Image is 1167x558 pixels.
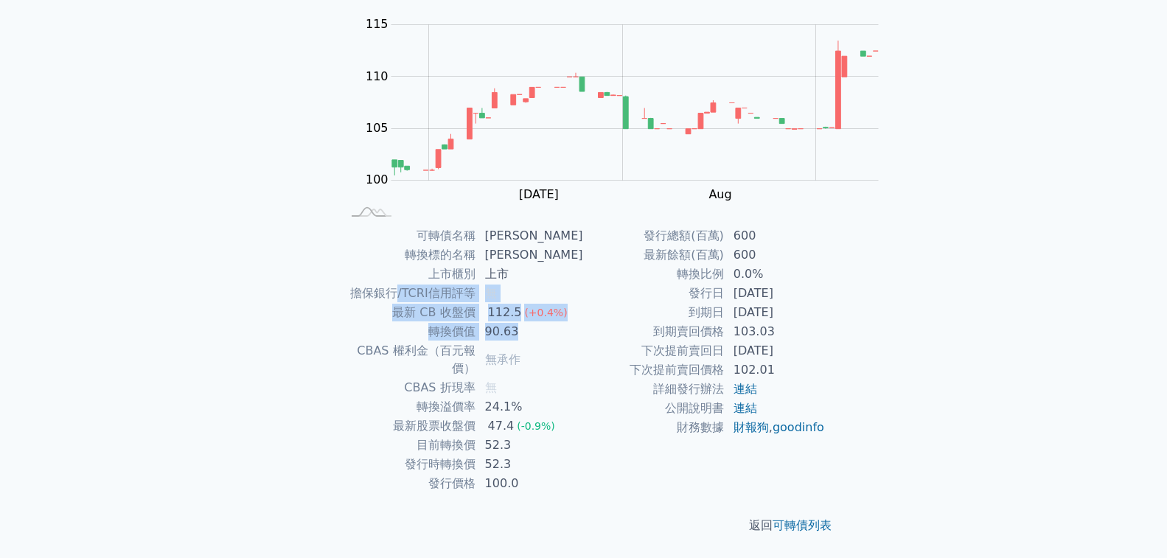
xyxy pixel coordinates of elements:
[584,284,725,303] td: 發行日
[485,380,497,394] span: 無
[476,245,584,265] td: [PERSON_NAME]
[342,341,476,378] td: CBAS 權利金（百元報價）
[725,284,826,303] td: [DATE]
[366,69,389,83] tspan: 110
[366,172,389,186] tspan: 100
[725,322,826,341] td: 103.03
[342,378,476,397] td: CBAS 折現率
[366,121,389,135] tspan: 105
[725,418,826,437] td: ,
[342,322,476,341] td: 轉換價值
[584,322,725,341] td: 到期賣回價格
[584,418,725,437] td: 財務數據
[584,303,725,322] td: 到期日
[584,341,725,360] td: 下次提前賣回日
[708,187,731,201] tspan: Aug
[342,397,476,416] td: 轉換溢價率
[584,360,725,380] td: 下次提前賣回價格
[725,226,826,245] td: 600
[734,420,769,434] a: 財報狗
[517,420,555,432] span: (-0.9%)
[342,226,476,245] td: 可轉債名稱
[524,307,567,318] span: (+0.4%)
[725,360,826,380] td: 102.01
[584,399,725,418] td: 公開說明書
[584,265,725,284] td: 轉換比例
[324,517,843,534] p: 返回
[584,380,725,399] td: 詳細發行辦法
[366,17,389,31] tspan: 115
[476,265,584,284] td: 上市
[485,352,520,366] span: 無承作
[476,322,584,341] td: 90.63
[476,397,584,416] td: 24.1%
[485,286,497,300] span: 無
[1093,487,1167,558] iframe: Chat Widget
[476,436,584,455] td: 52.3
[476,455,584,474] td: 52.3
[725,341,826,360] td: [DATE]
[342,265,476,284] td: 上市櫃別
[342,416,476,436] td: 最新股票收盤價
[485,304,525,321] div: 112.5
[725,245,826,265] td: 600
[773,420,824,434] a: goodinfo
[519,187,559,201] tspan: [DATE]
[342,284,476,303] td: 擔保銀行/TCRI信用評等
[734,401,757,415] a: 連結
[485,417,518,435] div: 47.4
[1093,487,1167,558] div: 聊天小工具
[734,382,757,396] a: 連結
[476,474,584,493] td: 100.0
[725,303,826,322] td: [DATE]
[342,303,476,322] td: 最新 CB 收盤價
[725,265,826,284] td: 0.0%
[773,518,832,532] a: 可轉債列表
[584,245,725,265] td: 最新餘額(百萬)
[342,474,476,493] td: 發行價格
[342,436,476,455] td: 目前轉換價
[358,17,901,201] g: Chart
[342,245,476,265] td: 轉換標的名稱
[342,455,476,474] td: 發行時轉換價
[476,226,584,245] td: [PERSON_NAME]
[584,226,725,245] td: 發行總額(百萬)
